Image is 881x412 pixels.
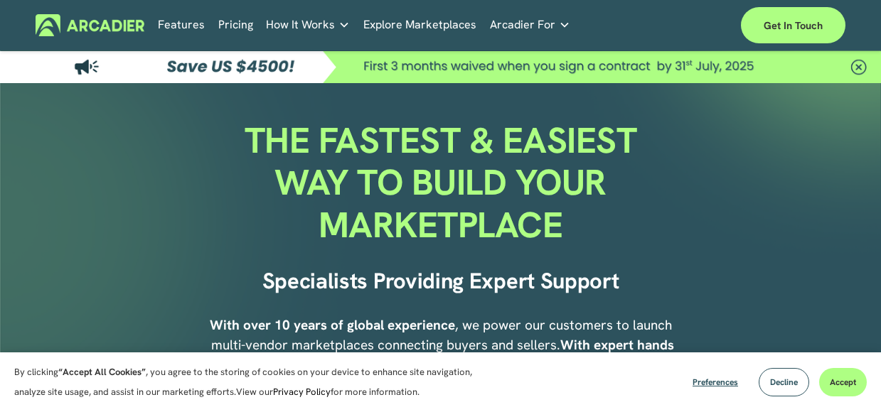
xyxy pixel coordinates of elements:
[693,376,738,388] span: Preferences
[490,15,555,35] span: Arcadier For
[830,376,856,388] span: Accept
[741,7,845,43] a: Get in touch
[682,368,749,396] button: Preferences
[14,362,476,402] p: By clicking , you agree to the storing of cookies on your device to enhance site navigation, anal...
[770,376,798,388] span: Decline
[266,15,335,35] span: How It Works
[273,386,331,398] a: Privacy Policy
[245,117,646,248] span: THE FASTEST & EASIEST WAY TO BUILD YOUR MARKETPLACE
[210,316,455,334] strong: With over 10 years of global experience
[240,267,641,295] h2: Specialists Providing Expert Support
[158,14,205,36] a: Features
[490,14,570,36] a: folder dropdown
[218,14,253,36] a: Pricing
[363,14,476,36] a: Explore Marketplaces
[206,315,675,395] p: , we power our customers to launch multi-vendor marketplaces connecting buyers and sellers. throu...
[819,368,867,396] button: Accept
[58,366,146,378] strong: “Accept All Cookies”
[36,14,144,36] img: Arcadier
[759,368,809,396] button: Decline
[266,14,350,36] a: folder dropdown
